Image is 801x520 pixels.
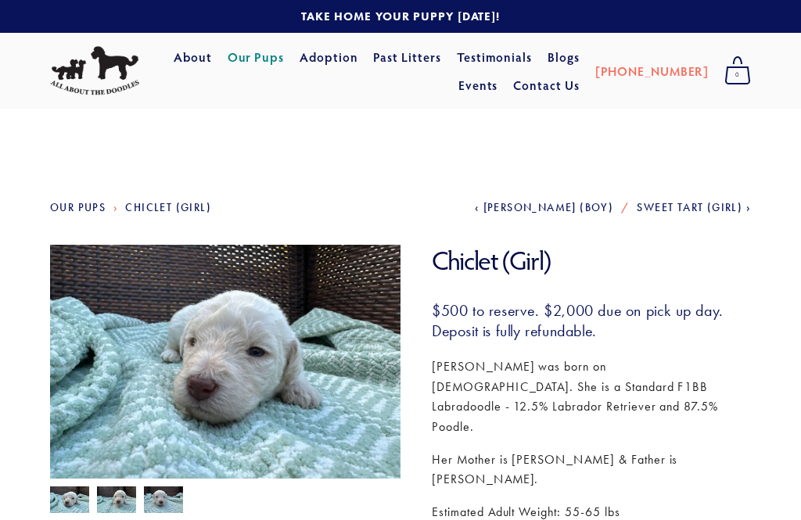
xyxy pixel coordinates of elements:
p: Her Mother is [PERSON_NAME] & Father is [PERSON_NAME]. [432,450,751,490]
a: Events [458,71,498,99]
span: [PERSON_NAME] (Boy) [483,201,614,214]
a: [PHONE_NUMBER] [595,57,709,85]
img: Chiclet 3.jpg [144,486,183,516]
a: [PERSON_NAME] (Boy) [475,201,613,214]
span: Sweet Tart (Girl) [637,201,742,214]
a: About [174,43,212,71]
span: 0 [724,65,751,85]
img: Chiclet 1.jpg [50,231,400,493]
h1: Chiclet (Girl) [432,245,751,277]
img: Chiclet 1.jpg [50,485,89,515]
a: Our Pups [228,43,285,71]
h3: $500 to reserve. $2,000 due on pick up day. Deposit is fully refundable. [432,300,751,341]
a: Chiclet (Girl) [125,201,211,214]
a: Past Litters [373,48,441,65]
a: Testimonials [457,43,533,71]
a: Blogs [548,43,580,71]
a: 0 items in cart [717,52,759,91]
p: [PERSON_NAME] was born on [DEMOGRAPHIC_DATA]. She is a Standard F1BB Labradoodle - 12.5% Labrador... [432,357,751,436]
img: All About The Doodles [50,46,139,95]
a: Adoption [300,43,358,71]
a: Contact Us [513,71,580,99]
img: Chiclet 2.jpg [97,486,136,516]
a: Our Pups [50,201,106,214]
a: Sweet Tart (Girl) [637,201,751,214]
